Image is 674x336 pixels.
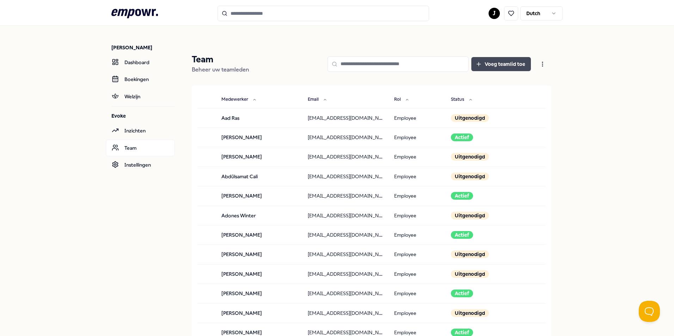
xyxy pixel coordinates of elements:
button: Open menu [534,57,551,71]
td: [PERSON_NAME] [216,127,302,147]
div: Uitgenodigd [451,173,489,180]
div: Actief [451,133,473,141]
p: [PERSON_NAME] [111,44,175,51]
span: Beheer uw teamleden [192,66,249,73]
td: [EMAIL_ADDRESS][DOMAIN_NAME] [302,108,388,127]
td: Abdülsamat Cali [216,167,302,186]
td: [PERSON_NAME] [216,264,302,284]
td: [PERSON_NAME] [216,245,302,264]
a: Welzijn [106,88,175,105]
a: Team [106,139,175,156]
td: Employee [388,245,446,264]
td: Employee [388,147,446,167]
div: Actief [451,290,473,297]
td: Adones Winter [216,206,302,225]
iframe: Help Scout Beacon - Open [639,301,660,322]
td: [EMAIL_ADDRESS][DOMAIN_NAME] [302,147,388,167]
div: Uitgenodigd [451,212,489,219]
button: Rol [388,93,415,107]
td: [PERSON_NAME] [216,225,302,244]
td: [PERSON_NAME] [216,186,302,206]
div: Actief [451,231,473,239]
a: Instellingen [106,156,175,173]
a: Inzichten [106,122,175,139]
td: Employee [388,167,446,186]
div: Uitgenodigd [451,250,489,258]
td: Aad Ras [216,108,302,127]
td: Employee [388,186,446,206]
button: Medewerker [216,93,262,107]
p: Evoke [111,112,175,119]
a: Dashboard [106,54,175,71]
td: Employee [388,225,446,244]
input: Search for products, categories or subcategories [217,6,429,21]
td: Employee [388,127,446,147]
td: [EMAIL_ADDRESS][DOMAIN_NAME] [302,186,388,206]
td: [EMAIL_ADDRESS][DOMAIN_NAME] [302,167,388,186]
button: Email [302,93,333,107]
div: Uitgenodigd [451,153,489,161]
td: [EMAIL_ADDRESS][DOMAIN_NAME] [302,127,388,147]
div: Uitgenodigd [451,114,489,122]
td: [EMAIL_ADDRESS][DOMAIN_NAME] [302,284,388,303]
div: Actief [451,192,473,200]
p: Team [192,54,249,65]
td: [EMAIL_ADDRESS][DOMAIN_NAME] [302,264,388,284]
td: [EMAIL_ADDRESS][DOMAIN_NAME] [302,206,388,225]
td: Employee [388,206,446,225]
td: Employee [388,108,446,127]
button: Voeg teamlid toe [471,57,531,71]
td: [EMAIL_ADDRESS][DOMAIN_NAME] [302,225,388,244]
button: J [489,8,500,19]
td: Employee [388,264,446,284]
td: [EMAIL_ADDRESS][DOMAIN_NAME] [302,245,388,264]
td: Employee [388,284,446,303]
div: Uitgenodigd [451,270,489,278]
button: Status [445,93,478,107]
td: [PERSON_NAME] [216,284,302,303]
a: Boekingen [106,71,175,88]
td: [PERSON_NAME] [216,147,302,167]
